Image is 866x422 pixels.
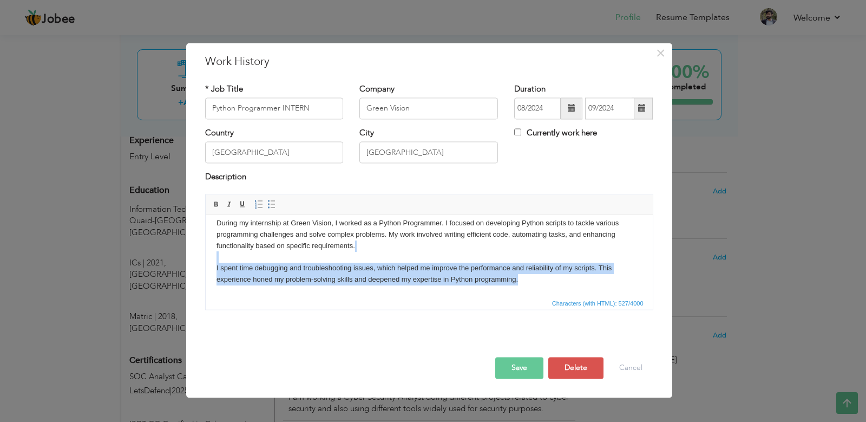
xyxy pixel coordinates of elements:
[585,98,634,119] input: Present
[206,215,653,296] iframe: Rich Text Editor, workEditor
[266,198,278,210] a: Insert/Remove Bulleted List
[550,298,646,308] span: Characters (with HTML): 527/4000
[514,98,561,119] input: From
[205,127,234,139] label: Country
[550,298,647,308] div: Statistics
[514,128,521,135] input: Currently work here
[359,127,374,139] label: City
[656,43,665,63] span: ×
[205,172,246,183] label: Description
[205,83,243,95] label: * Job Title
[237,198,248,210] a: Underline
[514,83,546,95] label: Duration
[205,54,653,70] h3: Work History
[495,357,543,379] button: Save
[211,198,222,210] a: Bold
[253,198,265,210] a: Insert/Remove Numbered List
[514,127,597,139] label: Currently work here
[652,44,670,62] button: Close
[359,83,395,95] label: Company
[224,198,235,210] a: Italic
[548,357,603,379] button: Delete
[608,357,653,379] button: Cancel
